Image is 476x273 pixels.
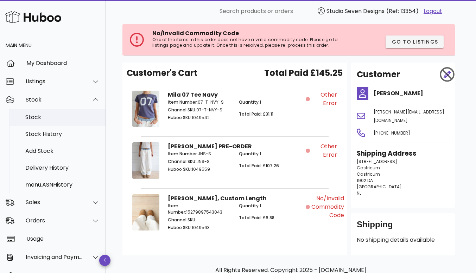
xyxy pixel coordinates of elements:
span: [STREET_ADDRESS] [357,158,397,164]
div: Add Stock [25,148,100,154]
h2: Customer [357,68,400,81]
div: Listings [26,78,83,85]
span: Other Error [311,142,337,159]
p: 07-T-NVY-S [168,107,230,113]
span: Customer's Cart [127,67,197,79]
span: Item Number: [168,203,186,215]
div: Stock [25,114,100,121]
p: 1 [239,151,302,157]
img: Huboo Logo [5,9,61,25]
button: Go to Listings [386,35,444,48]
p: 1049542 [168,115,230,121]
span: Quantity: [239,99,260,105]
span: Channel SKU: [168,217,196,223]
p: 1 [239,99,302,105]
span: Channel SKU: [168,107,196,113]
h3: Shipping Address [357,149,449,158]
p: 1049563 [168,225,230,231]
img: Product Image [132,142,159,178]
span: Total Paid: £31.11 [239,111,273,117]
strong: Mila 07 Tee Navy [168,91,218,99]
span: [PHONE_NUMBER] [374,130,410,136]
span: [PERSON_NAME][EMAIL_ADDRESS][DOMAIN_NAME] [374,109,444,123]
p: 1 [239,203,302,209]
span: Castricum [357,171,380,177]
p: No shipping details available [357,236,449,244]
span: No/Invalid Commodity Code [311,194,344,220]
p: 15279897543043 [168,203,230,215]
img: Product Image [132,194,159,230]
div: Orders [26,217,83,224]
div: Sales [26,199,83,206]
p: 07-T-NVY-S [168,99,230,105]
span: Castricum [357,165,380,171]
span: No/Invalid Commodity Code [152,29,239,37]
p: 1049559 [168,166,230,173]
span: Total Paid: £107.26 [239,163,279,169]
span: NL [357,190,361,196]
span: Quantity: [239,151,260,157]
div: Stock [26,96,83,103]
span: Total Paid: £6.88 [239,215,274,221]
strong: [PERSON_NAME], Custom Length [168,194,267,202]
div: Delivery History [25,164,100,171]
div: My Dashboard [26,60,100,66]
a: Logout [424,7,442,15]
h4: [PERSON_NAME] [374,89,449,98]
span: Huboo SKU: [168,166,192,172]
span: Huboo SKU: [168,115,192,121]
span: Quantity: [239,203,260,209]
p: JNS-S [168,158,230,165]
span: Total Paid £145.25 [264,67,343,79]
p: JNS-S [168,151,230,157]
span: (Ref: 13354) [386,7,419,15]
span: Item Number: [168,99,198,105]
span: Channel SKU: [168,158,196,164]
p: One of the items in this order does not have a valid commodity code. Please go to listings page a... [152,37,351,48]
span: Item Number: [168,151,198,157]
div: Stock History [25,131,100,137]
span: Other Error [311,91,337,108]
span: Studio Seven Designs [326,7,385,15]
div: Shipping [357,219,449,236]
span: 1902 DA [357,177,373,183]
img: Product Image [132,91,159,127]
strong: [PERSON_NAME] PRE-ORDER [168,142,252,150]
div: Usage [26,235,100,242]
span: [GEOGRAPHIC_DATA] [357,184,402,190]
div: menu.ASNHistory [25,181,100,188]
span: Go to Listings [391,38,438,46]
div: Invoicing and Payments [26,254,83,260]
span: Huboo SKU: [168,225,192,230]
